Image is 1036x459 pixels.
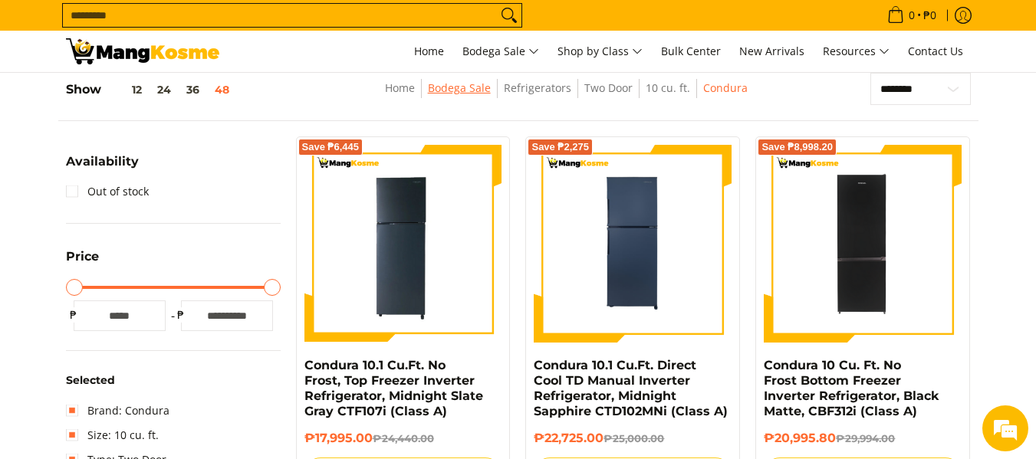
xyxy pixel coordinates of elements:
h6: ₱22,725.00 [534,431,732,446]
img: Condura 10.1 Cu.Ft. No Frost, Top Freezer Inverter Refrigerator, Midnight Slate Gray CTF107i (Cla... [304,145,502,343]
a: Contact Us [900,31,971,72]
nav: Breadcrumbs [298,79,834,113]
nav: Main Menu [235,31,971,72]
a: Refrigerators [504,80,571,95]
summary: Open [66,251,99,274]
button: 36 [179,84,207,96]
button: 12 [101,84,150,96]
img: Condura 10 Cu. Ft. No Frost Bottom Freezer Inverter Refrigerator, Black Matte, CBF312i (Class A) [764,145,962,343]
span: We're online! [89,134,212,289]
span: Save ₱6,445 [302,143,360,152]
a: Home [406,31,452,72]
button: 24 [150,84,179,96]
span: ₱ [66,307,81,323]
h6: ₱20,995.80 [764,431,962,446]
a: Bodega Sale [428,80,491,95]
a: New Arrivals [732,31,812,72]
span: Bulk Center [661,44,721,58]
a: Out of stock [66,179,149,204]
span: Condura [703,79,748,98]
del: ₱29,994.00 [836,432,895,444]
a: Home [385,80,415,95]
span: Bodega Sale [462,42,539,61]
summary: Open [66,156,139,179]
div: Minimize live chat window [252,8,288,44]
a: 10 cu. ft. [646,80,690,95]
img: Bodega Sale Refrigerator l Mang Kosme: Home Appliances Warehouse Sale Two Door [66,38,219,64]
del: ₱24,440.00 [373,432,434,444]
button: 48 [207,84,237,96]
span: Contact Us [908,44,963,58]
span: Availability [66,156,139,168]
button: Search [497,4,521,27]
del: ₱25,000.00 [604,432,664,444]
a: Condura 10.1 Cu.Ft. No Frost, Top Freezer Inverter Refrigerator, Midnight Slate Gray CTF107i (Cla... [304,358,483,418]
a: Condura 10 Cu. Ft. No Frost Bottom Freezer Inverter Refrigerator, Black Matte, CBF312i (Class A) [764,358,939,418]
span: ₱ [173,307,189,323]
a: Brand: Condura [66,398,169,423]
h6: Selected [66,374,281,388]
span: New Arrivals [739,44,804,58]
span: Save ₱8,998.20 [761,143,833,152]
a: Bodega Sale [455,31,547,72]
span: Price [66,251,99,263]
a: Shop by Class [550,31,650,72]
span: Save ₱2,275 [531,143,589,152]
h5: Show [66,82,237,97]
h6: ₱17,995.00 [304,431,502,446]
img: condura-10..cubic-feet-two-door-manual-inverter-ref-midnight-sapphire-CTD102MNi-full-view-mang-kosme [534,147,732,340]
div: Chat with us now [80,86,258,106]
span: Resources [823,42,890,61]
span: ₱0 [921,10,939,21]
textarea: Type your message and hit 'Enter' [8,300,292,354]
a: Size: 10 cu. ft. [66,423,159,448]
span: Shop by Class [557,42,643,61]
a: Condura 10.1 Cu.Ft. Direct Cool TD Manual Inverter Refrigerator, Midnight Sapphire CTD102MNi (Cla... [534,358,728,418]
span: 0 [906,10,917,21]
a: Two Door [584,80,633,95]
span: • [883,7,941,24]
a: Bulk Center [653,31,728,72]
span: Home [414,44,444,58]
a: Resources [815,31,897,72]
